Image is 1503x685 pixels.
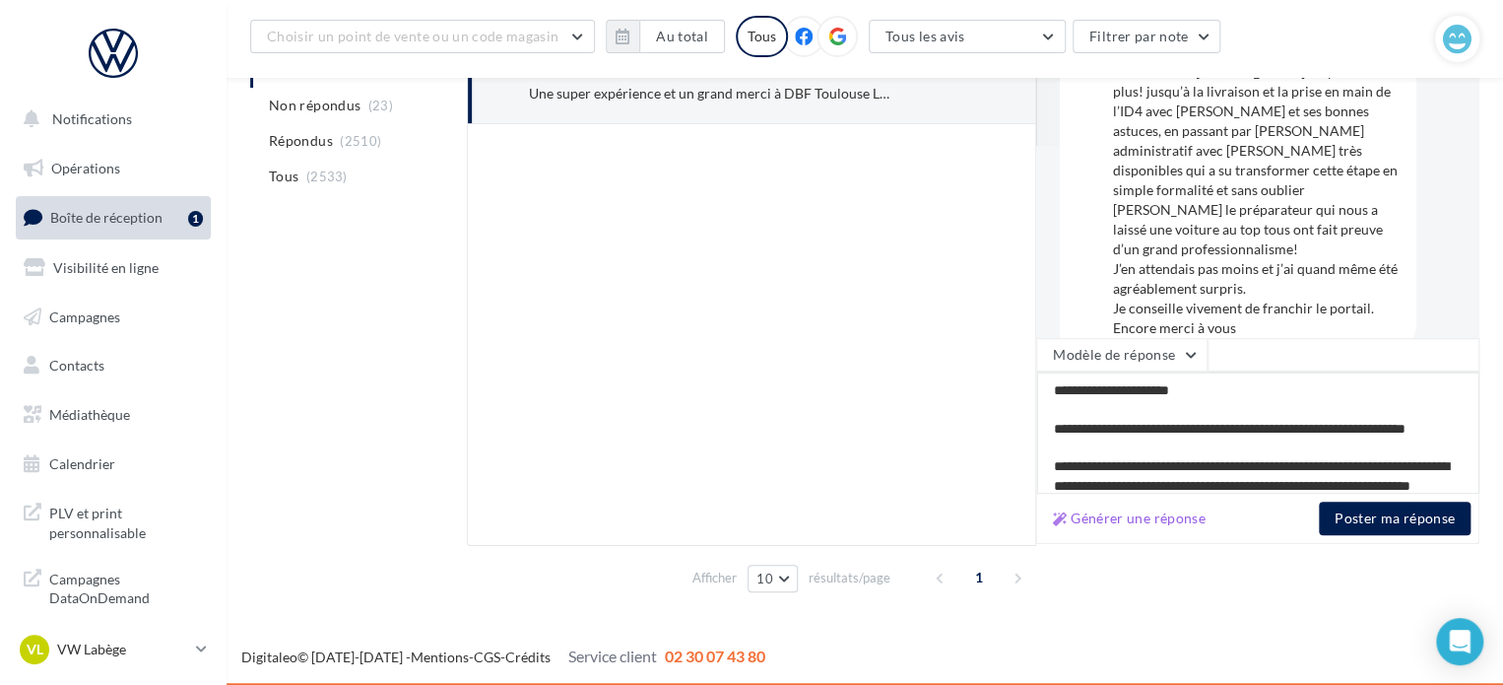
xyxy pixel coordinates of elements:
[188,211,203,227] div: 1
[27,640,43,659] span: VL
[306,169,348,184] span: (2533)
[340,133,381,149] span: (2510)
[57,640,188,659] p: VW Labège
[53,259,159,276] span: Visibilité en ligne
[51,160,120,176] span: Opérations
[606,20,725,53] button: Au total
[250,20,595,53] button: Choisir un point de vente ou un code magasin
[963,562,995,593] span: 1
[736,16,788,57] div: Tous
[12,148,215,189] a: Opérations
[12,394,215,436] a: Médiathèque
[12,558,215,616] a: Campagnes DataOnDemand
[269,131,333,151] span: Répondus
[1036,338,1208,372] button: Modèle de réponse
[49,500,203,542] span: PLV et print personnalisable
[16,631,211,668] a: VL VW Labège
[267,28,558,44] span: Choisir un point de vente ou un code magasin
[529,84,890,103] div: Une super expérience et un grand merci à DBF Toulouse Labege. J’ai fait l’acquisition d’une ID4 e...
[505,649,551,665] a: Crédits
[12,297,215,338] a: Campagnes
[49,308,120,324] span: Campagnes
[52,110,132,127] span: Notifications
[12,444,215,485] a: Calendrier
[474,649,500,665] a: CGS
[49,357,104,374] span: Contacts
[1436,618,1483,665] div: Open Intercom Messenger
[49,406,130,423] span: Médiathèque
[748,565,798,592] button: 10
[639,20,725,53] button: Au total
[12,196,215,239] a: Boîte de réception1
[269,167,298,186] span: Tous
[885,28,965,44] span: Tous les avis
[665,647,765,665] span: 02 30 07 43 80
[12,247,215,289] a: Visibilité en ligne
[241,649,297,665] a: Digitaleo
[12,492,215,550] a: PLV et print personnalisable
[692,569,737,587] span: Afficher
[12,345,215,386] a: Contacts
[49,455,115,472] span: Calendrier
[809,569,890,587] span: résultats/page
[12,99,207,140] button: Notifications
[241,649,765,665] span: © [DATE]-[DATE] - - -
[50,209,163,226] span: Boîte de réception
[756,571,773,586] span: 10
[49,566,203,608] span: Campagnes DataOnDemand
[869,20,1066,53] button: Tous les avis
[1045,507,1213,530] button: Générer une réponse
[368,98,393,113] span: (23)
[1319,502,1470,535] button: Poster ma réponse
[1073,20,1221,53] button: Filtrer par note
[568,647,657,665] span: Service client
[411,649,469,665] a: Mentions
[269,96,360,115] span: Non répondus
